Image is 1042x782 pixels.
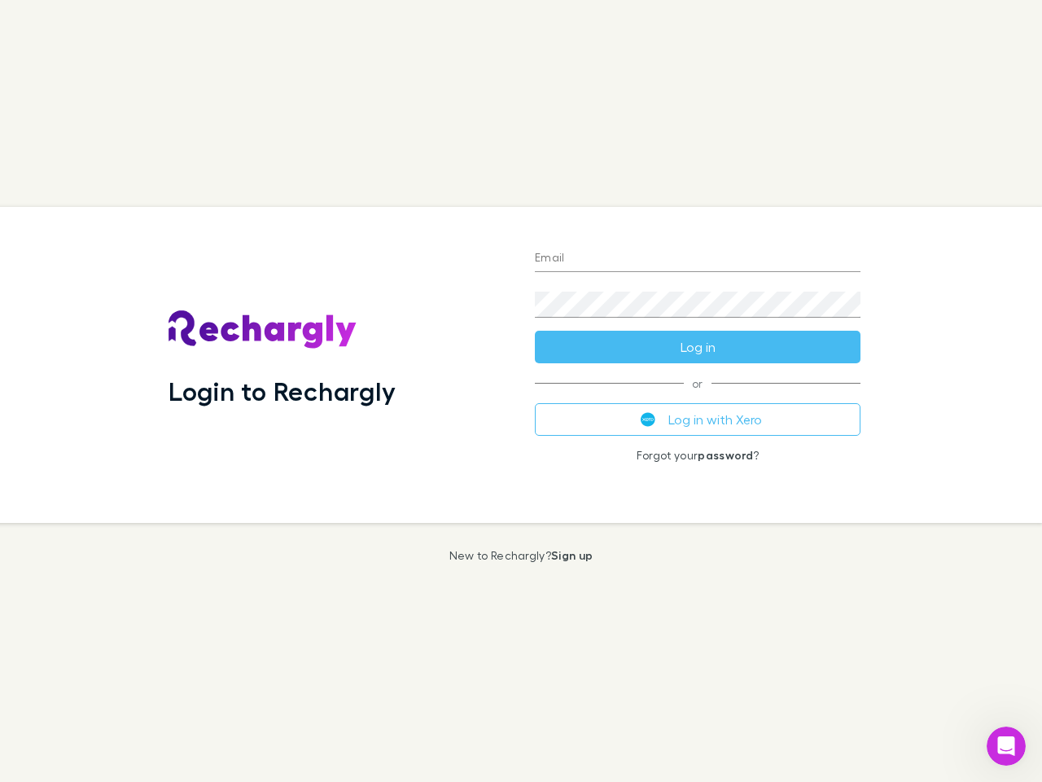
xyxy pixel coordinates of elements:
p: Forgot your ? [535,449,860,462]
button: Log in [535,331,860,363]
button: Log in with Xero [535,403,860,436]
a: password [698,448,753,462]
img: Rechargly's Logo [169,310,357,349]
span: or [535,383,860,384]
a: Sign up [551,548,593,562]
h1: Login to Rechargly [169,376,396,406]
img: Xero's logo [641,412,655,427]
iframe: Intercom live chat [987,727,1026,766]
p: New to Rechargly? [449,549,593,562]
